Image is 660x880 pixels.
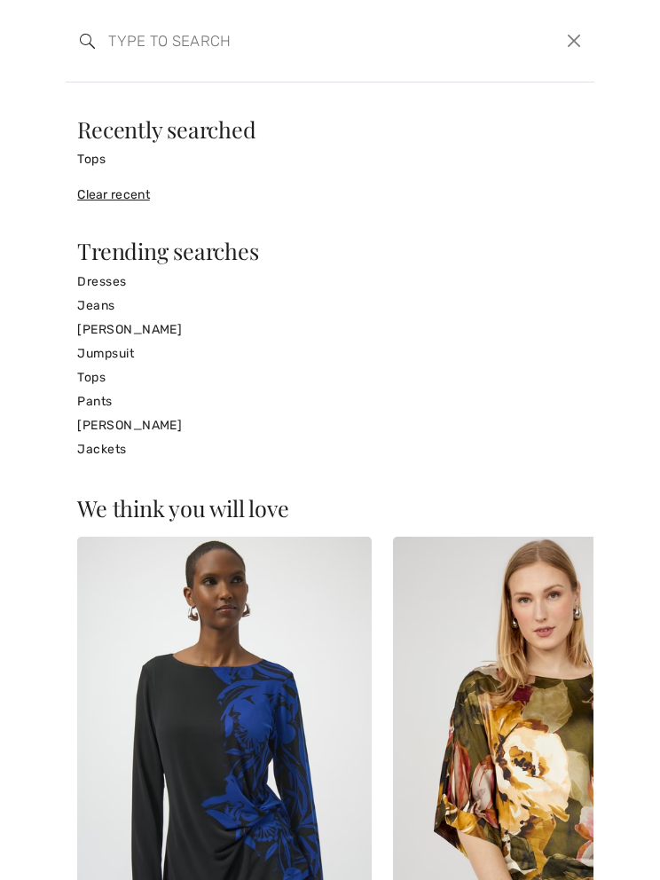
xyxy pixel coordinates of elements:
a: Jackets [77,437,583,461]
a: Tops [77,147,583,171]
span: We think you will love [77,493,288,522]
div: Recently searched [77,118,583,140]
a: Tops [77,365,583,389]
a: [PERSON_NAME] [77,413,583,437]
a: Pants [77,389,583,413]
a: Dresses [77,270,583,294]
a: Jumpsuit [77,342,583,365]
a: [PERSON_NAME] [77,318,583,342]
div: Trending searches [77,240,583,262]
input: TYPE TO SEARCH [95,14,455,67]
a: Jeans [77,294,583,318]
button: Close [561,27,586,54]
span: Help [43,12,79,28]
div: Clear recent [77,185,583,204]
img: search the website [80,34,95,49]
